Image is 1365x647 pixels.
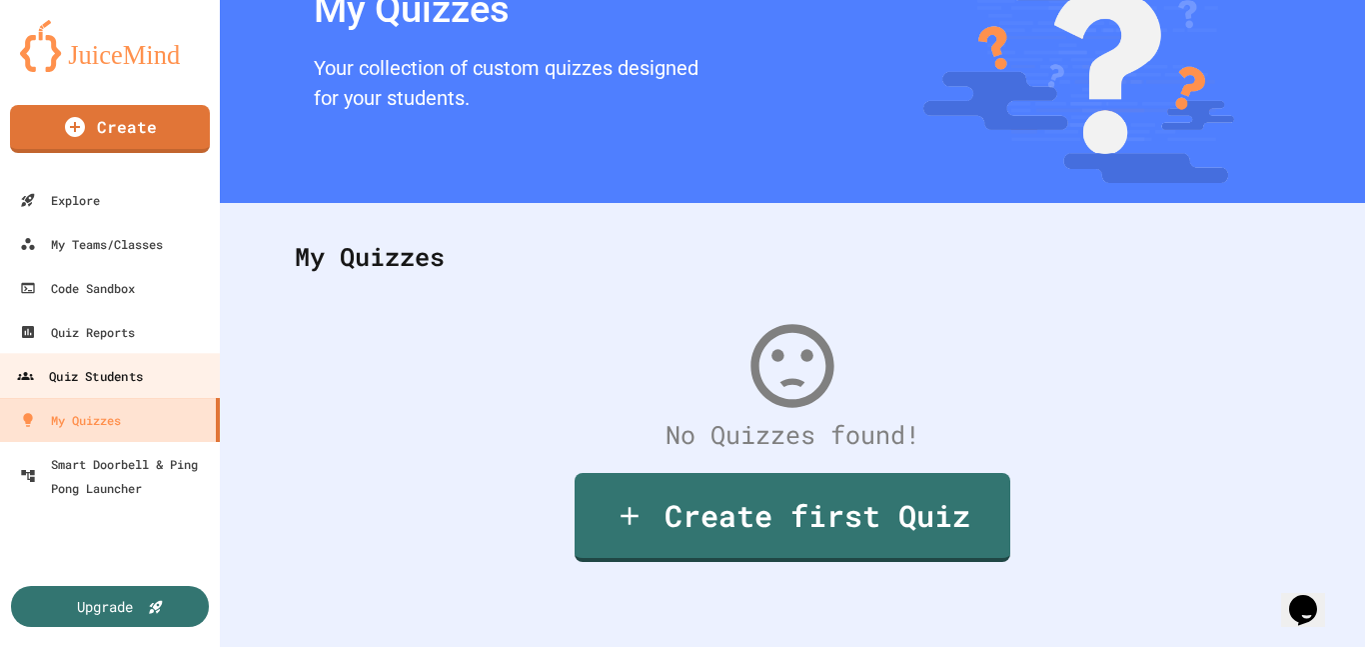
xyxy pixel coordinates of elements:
[20,20,200,72] img: logo-orange.svg
[275,218,1310,296] div: My Quizzes
[20,408,121,432] div: My Quizzes
[20,188,100,212] div: Explore
[20,320,135,344] div: Quiz Reports
[77,596,133,617] div: Upgrade
[10,105,210,153] a: Create
[20,452,212,500] div: Smart Doorbell & Ping Pong Launcher
[20,232,163,256] div: My Teams/Classes
[575,473,1010,562] a: Create first Quiz
[20,276,135,300] div: Code Sandbox
[1281,567,1345,627] iframe: chat widget
[275,416,1310,454] div: No Quizzes found!
[17,364,143,389] div: Quiz Students
[304,48,708,123] div: Your collection of custom quizzes designed for your students.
